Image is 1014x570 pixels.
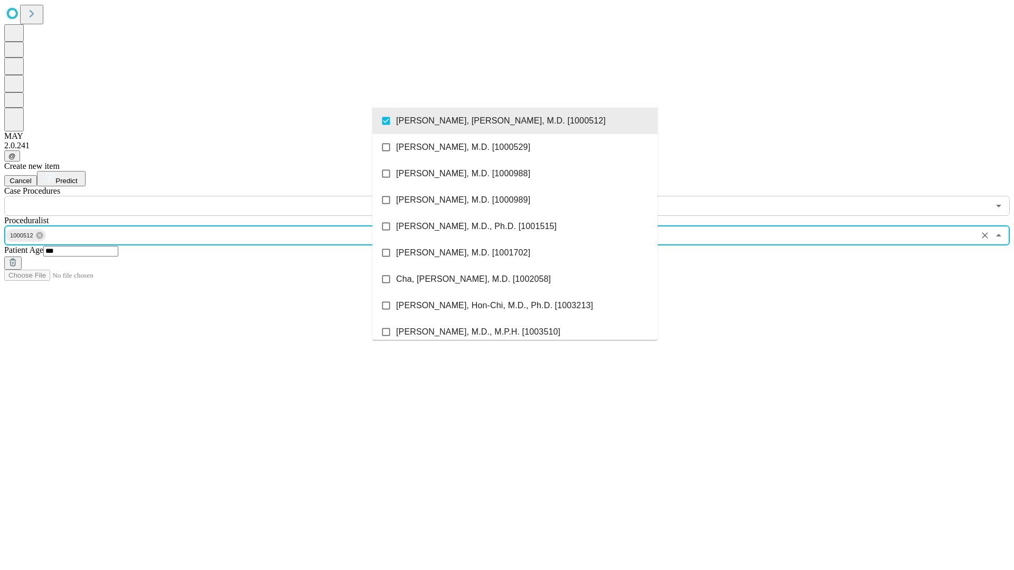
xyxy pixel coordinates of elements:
[4,186,60,195] span: Scheduled Procedure
[8,152,16,160] span: @
[4,150,20,161] button: @
[396,246,530,259] span: [PERSON_NAME], M.D. [1001702]
[4,245,43,254] span: Patient Age
[991,198,1006,213] button: Open
[396,326,560,338] span: [PERSON_NAME], M.D., M.P.H. [1003510]
[396,141,530,154] span: [PERSON_NAME], M.D. [1000529]
[6,230,37,242] span: 1000512
[4,141,1010,150] div: 2.0.241
[37,171,86,186] button: Predict
[396,115,606,127] span: [PERSON_NAME], [PERSON_NAME], M.D. [1000512]
[10,177,32,185] span: Cancel
[978,228,992,243] button: Clear
[396,299,593,312] span: [PERSON_NAME], Hon-Chi, M.D., Ph.D. [1003213]
[4,131,1010,141] div: MAY
[55,177,77,185] span: Predict
[396,220,557,233] span: [PERSON_NAME], M.D., Ph.D. [1001515]
[396,167,530,180] span: [PERSON_NAME], M.D. [1000988]
[4,161,60,170] span: Create new item
[4,175,37,186] button: Cancel
[396,273,551,286] span: Cha, [PERSON_NAME], M.D. [1002058]
[991,228,1006,243] button: Close
[6,229,46,242] div: 1000512
[4,216,49,225] span: Proceduralist
[396,194,530,206] span: [PERSON_NAME], M.D. [1000989]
